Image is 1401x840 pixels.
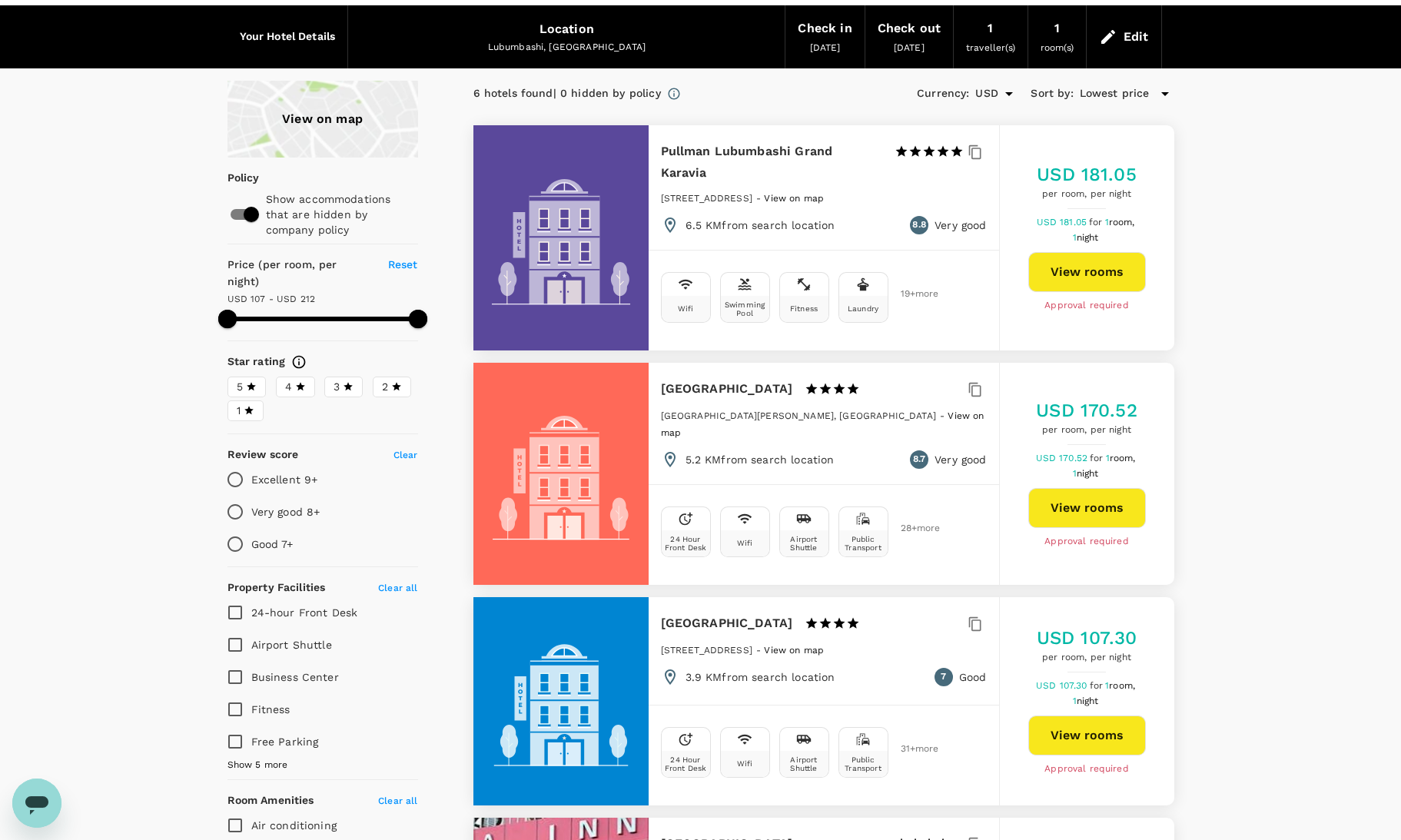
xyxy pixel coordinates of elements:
span: USD 107.30 [1036,680,1090,691]
span: 19 + more [901,289,924,299]
span: 31 + more [901,744,924,754]
span: Clear [393,450,418,460]
h6: Your Hotel Details [240,28,336,45]
span: Business Center [251,671,339,683]
span: - [756,193,764,204]
a: View on map [661,409,984,438]
div: Lubumbashi, [GEOGRAPHIC_DATA] [360,40,772,55]
button: View rooms [1028,488,1146,528]
p: 6.5 KM from search location [686,217,835,233]
h6: [GEOGRAPHIC_DATA] [661,378,793,400]
span: 28 + more [901,523,924,533]
p: Good 7+ [251,536,294,552]
span: Approval required [1044,298,1129,314]
span: - [940,410,948,421]
span: [STREET_ADDRESS] [661,645,752,656]
h5: USD 107.30 [1037,626,1137,650]
span: Approval required [1044,534,1129,549]
iframe: Button to launch messaging window [12,779,61,828]
h6: Review score [227,447,299,463]
p: Very good [935,217,986,233]
span: Airport Shuttle [251,639,332,651]
p: Show accommodations that are hidden by company policy [266,191,417,237]
span: [DATE] [810,42,841,53]
div: Location [539,18,594,40]
h6: Pullman Lubumbashi Grand Karavia [661,141,882,184]
div: Laundry [848,304,878,313]
span: 4 [285,379,292,395]
div: Edit [1124,26,1149,48]
p: Good [959,669,987,685]
h6: Price (per room, per night) [227,257,370,291]
div: Public Transport [842,755,885,772]
span: [STREET_ADDRESS] [661,193,752,204]
h6: [GEOGRAPHIC_DATA] [661,613,793,634]
div: Check in [798,18,852,39]
svg: Star ratings are awarded to properties to represent the quality of services, facilities, and amen... [291,354,307,370]
p: Very good [935,452,986,467]
span: 1 [1106,453,1138,463]
span: 5 [237,379,243,395]
span: for [1089,217,1104,227]
span: [GEOGRAPHIC_DATA][PERSON_NAME], [GEOGRAPHIC_DATA] [661,410,936,421]
span: room, [1109,680,1135,691]
span: USD 181.05 [1037,217,1090,227]
span: 2 [382,379,388,395]
p: 3.9 KM from search location [686,669,835,685]
span: for [1090,680,1105,691]
div: Fitness [790,304,818,313]
h6: Sort by : [1031,85,1073,102]
button: View rooms [1028,252,1146,292]
span: per room, per night [1036,423,1137,438]
span: for [1090,453,1105,463]
span: night [1077,468,1099,479]
span: Fitness [251,703,290,715]
button: View rooms [1028,715,1146,755]
span: traveller(s) [966,42,1015,53]
h6: Property Facilities [227,579,326,596]
div: Wifi [737,539,753,547]
p: Very good 8+ [251,504,320,520]
span: USD 107 - USD 212 [227,294,316,304]
p: 5.2 KM from search location [686,452,835,467]
span: 1 [1073,468,1101,479]
p: Policy [227,170,237,185]
span: 3 [334,379,340,395]
span: 1 [1105,680,1137,691]
div: Wifi [737,759,753,768]
span: 1 [1073,696,1101,706]
span: 7 [941,669,946,685]
a: View on map [764,191,824,204]
p: Excellent 9+ [251,472,318,487]
span: room, [1110,453,1136,463]
span: Lowest price [1080,85,1150,102]
h5: USD 181.05 [1037,162,1137,187]
button: Open [998,83,1020,105]
div: Swimming Pool [724,300,766,317]
span: room, [1109,217,1135,227]
span: Free Parking [251,735,319,748]
span: Approval required [1044,762,1129,777]
h6: Star rating [227,354,286,370]
span: [DATE] [894,42,925,53]
div: 1 [988,18,993,39]
div: 24 Hour Front Desk [665,755,707,772]
span: per room, per night [1037,650,1137,666]
h5: USD 170.52 [1036,398,1137,423]
span: room(s) [1041,42,1074,53]
div: Airport Shuttle [783,535,825,552]
span: Clear all [378,583,417,593]
span: 24-hour Front Desk [251,606,358,619]
a: View on map [227,81,418,158]
span: - [756,645,764,656]
a: View on map [764,643,824,656]
span: per room, per night [1037,187,1137,202]
div: Airport Shuttle [783,755,825,772]
span: night [1077,696,1099,706]
span: 1 [237,403,241,419]
h6: Currency : [917,85,969,102]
